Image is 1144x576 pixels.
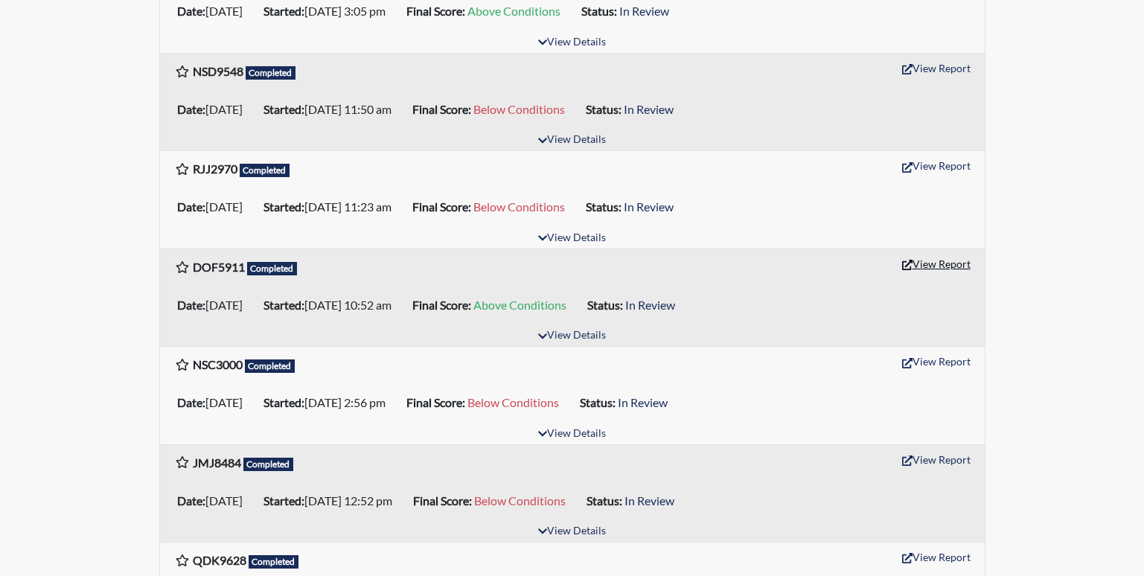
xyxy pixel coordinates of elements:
b: Status: [586,199,621,214]
span: Completed [243,458,294,471]
li: [DATE] [171,293,258,317]
button: View Report [895,57,977,80]
span: In Review [624,102,674,116]
li: [DATE] 2:56 pm [258,391,400,415]
b: Started: [263,298,304,312]
span: Completed [245,359,295,373]
b: Final Score: [406,4,465,18]
span: Completed [249,555,299,569]
b: Status: [581,4,617,18]
button: View Report [895,448,977,471]
b: Final Score: [412,199,471,214]
button: View Details [531,33,613,53]
b: Status: [586,102,621,116]
span: Below Conditions [473,199,565,214]
button: View Details [531,130,613,150]
span: In Review [625,298,675,312]
li: [DATE] [171,489,258,513]
li: [DATE] 12:52 pm [258,489,407,513]
b: Started: [263,102,304,116]
li: [DATE] [171,195,258,219]
span: Completed [247,262,298,275]
button: View Report [895,252,977,275]
span: Completed [240,164,290,177]
b: RJJ2970 [193,161,237,176]
button: View Details [531,228,613,249]
b: Final Score: [412,298,471,312]
b: NSD9548 [193,64,243,78]
b: Date: [177,298,205,312]
b: Started: [263,199,304,214]
b: Started: [263,493,304,508]
span: In Review [624,199,674,214]
li: [DATE] [171,391,258,415]
li: [DATE] 10:52 am [258,293,406,317]
button: View Report [895,154,977,177]
b: Final Score: [406,395,465,409]
b: DOF5911 [193,260,245,274]
b: Date: [177,493,205,508]
b: Date: [177,395,205,409]
span: Completed [246,66,296,80]
span: Below Conditions [467,395,559,409]
button: View Report [895,350,977,373]
span: In Review [619,4,669,18]
b: Date: [177,4,205,18]
span: In Review [618,395,668,409]
b: Date: [177,199,205,214]
li: [DATE] 11:23 am [258,195,406,219]
button: View Details [531,522,613,542]
b: Status: [580,395,616,409]
b: Started: [263,4,304,18]
b: JMJ8484 [193,455,241,470]
b: Started: [263,395,304,409]
b: Final Score: [413,493,472,508]
li: [DATE] [171,97,258,121]
b: NSC3000 [193,357,243,371]
span: In Review [624,493,674,508]
b: Date: [177,102,205,116]
li: [DATE] 11:50 am [258,97,406,121]
span: Above Conditions [467,4,560,18]
b: QDK9628 [193,553,246,567]
button: View Details [531,424,613,444]
button: View Report [895,545,977,569]
span: Below Conditions [474,493,566,508]
span: Above Conditions [473,298,566,312]
b: Final Score: [412,102,471,116]
span: Below Conditions [473,102,565,116]
button: View Details [531,326,613,346]
b: Status: [587,493,622,508]
b: Status: [587,298,623,312]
